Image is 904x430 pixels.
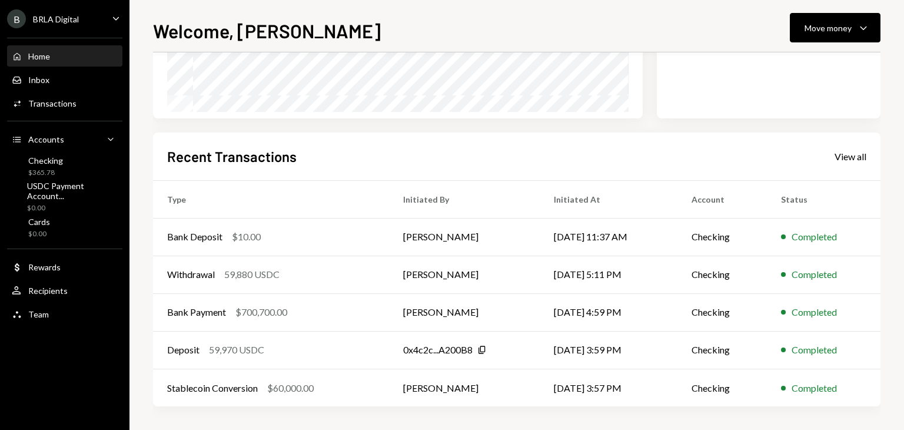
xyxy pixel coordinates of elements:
[28,262,61,272] div: Rewards
[540,369,677,406] td: [DATE] 3:57 PM
[167,267,215,282] div: Withdrawal
[540,293,677,331] td: [DATE] 4:59 PM
[28,309,49,319] div: Team
[167,343,200,357] div: Deposit
[235,305,287,319] div: $700,700.00
[540,218,677,256] td: [DATE] 11:37 AM
[7,152,122,180] a: Checking$365.78
[28,156,63,166] div: Checking
[224,267,280,282] div: 59,880 USDC
[167,381,258,395] div: Stablecoin Conversion
[677,369,767,406] td: Checking
[7,9,26,28] div: B
[389,369,540,406] td: [PERSON_NAME]
[677,256,767,293] td: Checking
[677,331,767,369] td: Checking
[7,256,122,277] a: Rewards
[389,218,540,256] td: [PERSON_NAME]
[389,180,540,218] th: Initiated By
[792,230,837,244] div: Completed
[7,183,122,211] a: USDC Payment Account...$0.00
[540,331,677,369] td: [DATE] 3:59 PM
[677,293,767,331] td: Checking
[167,230,222,244] div: Bank Deposit
[677,180,767,218] th: Account
[28,229,50,239] div: $0.00
[28,51,50,61] div: Home
[790,13,880,42] button: Move money
[540,256,677,293] td: [DATE] 5:11 PM
[28,217,50,227] div: Cards
[153,180,389,218] th: Type
[27,203,118,213] div: $0.00
[33,14,79,24] div: BRLA Digital
[792,267,837,282] div: Completed
[792,305,837,319] div: Completed
[7,92,122,114] a: Transactions
[389,293,540,331] td: [PERSON_NAME]
[209,343,264,357] div: 59,970 USDC
[403,343,473,357] div: 0x4c2c...A200B8
[153,19,381,42] h1: Welcome, [PERSON_NAME]
[7,69,122,90] a: Inbox
[540,180,677,218] th: Initiated At
[28,98,77,108] div: Transactions
[805,22,852,34] div: Move money
[7,213,122,242] a: Cards$0.00
[389,256,540,293] td: [PERSON_NAME]
[7,45,122,67] a: Home
[835,151,866,163] div: View all
[677,218,767,256] td: Checking
[167,305,226,319] div: Bank Payment
[792,343,837,357] div: Completed
[28,75,49,85] div: Inbox
[27,181,118,201] div: USDC Payment Account...
[767,180,880,218] th: Status
[835,150,866,163] a: View all
[28,286,68,296] div: Recipients
[28,134,64,144] div: Accounts
[7,128,122,150] a: Accounts
[7,303,122,325] a: Team
[267,381,314,395] div: $60,000.00
[232,230,261,244] div: $10.00
[7,280,122,301] a: Recipients
[792,381,837,395] div: Completed
[167,147,297,166] h2: Recent Transactions
[28,168,63,178] div: $365.78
